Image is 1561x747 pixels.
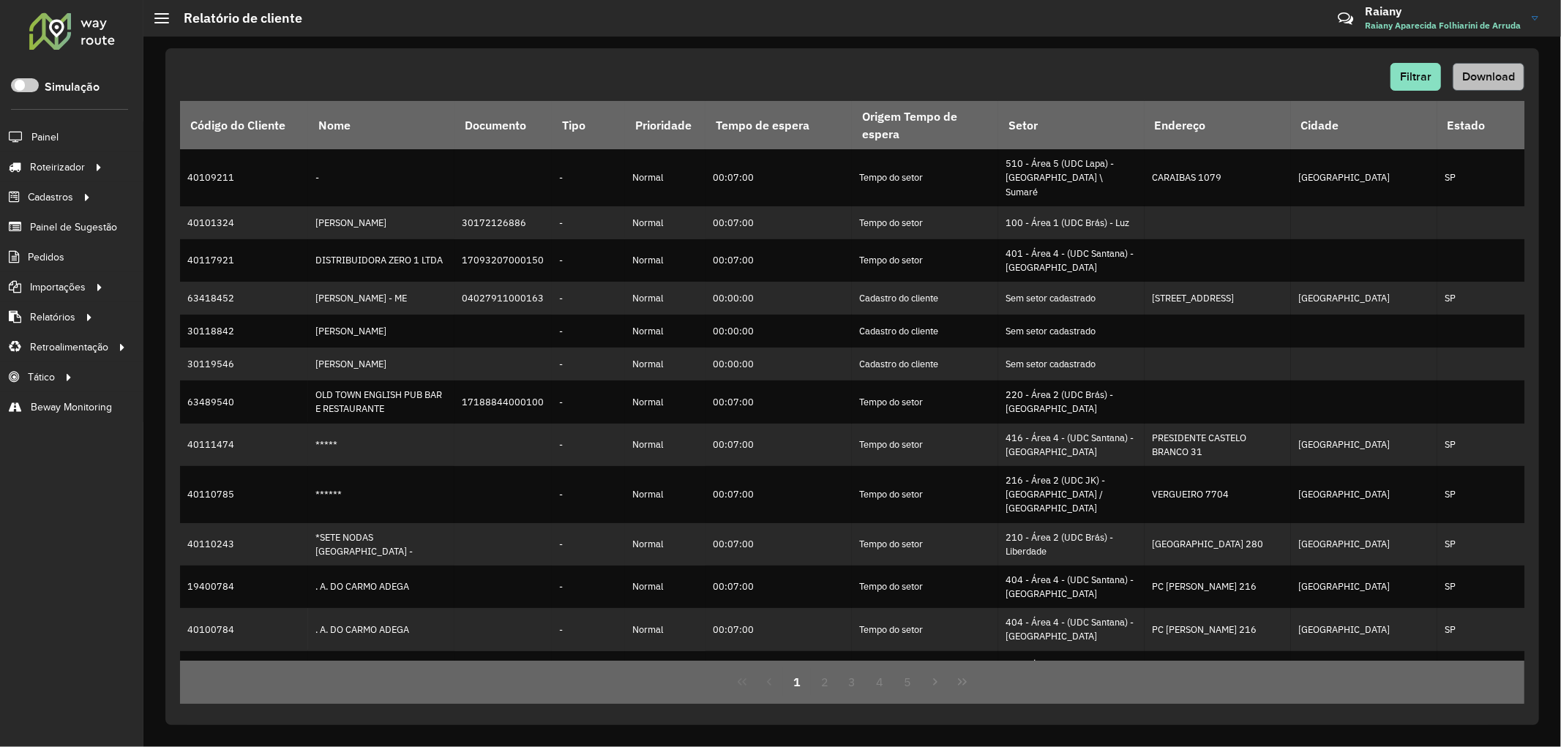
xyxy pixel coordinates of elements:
[998,239,1145,282] td: 401 - Área 4 - (UDC Santana) - [GEOGRAPHIC_DATA]
[308,315,454,348] td: [PERSON_NAME]
[705,424,852,466] td: 00:07:00
[1145,149,1291,206] td: CARAIBAS 1079
[705,566,852,608] td: 00:07:00
[1145,566,1291,608] td: PC [PERSON_NAME] 216
[811,668,839,696] button: 2
[998,523,1145,566] td: 210 - Área 2 (UDC Brás) - Liberdade
[998,206,1145,239] td: 100 - Área 1 (UDC Brás) - Luz
[180,466,308,523] td: 40110785
[552,348,625,380] td: -
[28,249,64,265] span: Pedidos
[308,282,454,315] td: [PERSON_NAME] - ME
[180,101,308,149] th: Código do Cliente
[998,424,1145,466] td: 416 - Área 4 - (UDC Santana) - [GEOGRAPHIC_DATA]
[705,348,852,380] td: 00:00:00
[1291,466,1437,523] td: [GEOGRAPHIC_DATA]
[1365,4,1521,18] h3: Raiany
[625,380,705,423] td: Normal
[1291,282,1437,315] td: [GEOGRAPHIC_DATA]
[1330,3,1361,34] a: Contato Rápido
[852,608,998,650] td: Tempo do setor
[454,380,552,423] td: 17188844000100
[454,239,552,282] td: 17093207000150
[308,566,454,608] td: . A. DO CARMO ADEGA
[308,651,454,694] td: +CARNES LTDA
[852,149,998,206] td: Tempo do setor
[552,149,625,206] td: -
[1400,70,1431,83] span: Filtrar
[625,149,705,206] td: Normal
[552,315,625,348] td: -
[625,315,705,348] td: Normal
[625,348,705,380] td: Normal
[180,149,308,206] td: 40109211
[705,651,852,694] td: 00:07:00
[180,282,308,315] td: 63418452
[180,651,308,694] td: 40114036
[625,608,705,650] td: Normal
[552,608,625,650] td: -
[852,566,998,608] td: Tempo do setor
[552,566,625,608] td: -
[180,566,308,608] td: 19400784
[852,282,998,315] td: Cadastro do cliente
[998,282,1145,315] td: Sem setor cadastrado
[308,206,454,239] td: [PERSON_NAME]
[921,668,949,696] button: Next Page
[308,149,454,206] td: -
[705,608,852,650] td: 00:07:00
[454,206,552,239] td: 30172126886
[625,566,705,608] td: Normal
[783,668,811,696] button: 1
[1291,101,1437,149] th: Cidade
[705,380,852,423] td: 00:07:00
[998,348,1145,380] td: Sem setor cadastrado
[625,651,705,694] td: Normal
[852,380,998,423] td: Tempo do setor
[705,466,852,523] td: 00:07:00
[552,424,625,466] td: -
[169,10,302,26] h2: Relatório de cliente
[705,315,852,348] td: 00:00:00
[28,369,55,385] span: Tático
[1390,63,1441,91] button: Filtrar
[30,159,85,175] span: Roteirizador
[454,101,552,149] th: Documento
[1145,424,1291,466] td: PRESIDENTE CASTELO BRANCO 31
[30,279,86,295] span: Importações
[180,424,308,466] td: 40111474
[552,523,625,566] td: -
[998,608,1145,650] td: 404 - Área 4 - (UDC Santana) - [GEOGRAPHIC_DATA]
[625,424,705,466] td: Normal
[30,309,75,325] span: Relatórios
[31,129,59,145] span: Painel
[948,668,976,696] button: Last Page
[552,466,625,523] td: -
[454,282,552,315] td: 04027911000163
[1145,282,1291,315] td: [STREET_ADDRESS]
[552,206,625,239] td: -
[308,523,454,566] td: *SETE NODAS [GEOGRAPHIC_DATA] -
[1145,466,1291,523] td: VERGUEIRO 7704
[45,78,100,96] label: Simulação
[852,315,998,348] td: Cadastro do cliente
[705,206,852,239] td: 00:07:00
[1291,149,1437,206] td: [GEOGRAPHIC_DATA]
[1291,608,1437,650] td: [GEOGRAPHIC_DATA]
[180,608,308,650] td: 40100784
[31,399,112,415] span: Beway Monitoring
[998,651,1145,694] td: 213 - Área 2 (UDC Brás) - [GEOGRAPHIC_DATA]
[180,315,308,348] td: 30118842
[998,149,1145,206] td: 510 - Área 5 (UDC Lapa) - [GEOGRAPHIC_DATA] \ Sumaré
[998,380,1145,423] td: 220 - Área 2 (UDC Brás) - [GEOGRAPHIC_DATA]
[30,339,108,355] span: Retroalimentação
[180,206,308,239] td: 40101324
[454,651,552,694] td: 49166940000144
[705,282,852,315] td: 00:00:00
[625,523,705,566] td: Normal
[852,651,998,694] td: Tempo do setor
[852,523,998,566] td: Tempo do setor
[705,523,852,566] td: 00:07:00
[998,101,1145,149] th: Setor
[1291,566,1437,608] td: [GEOGRAPHIC_DATA]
